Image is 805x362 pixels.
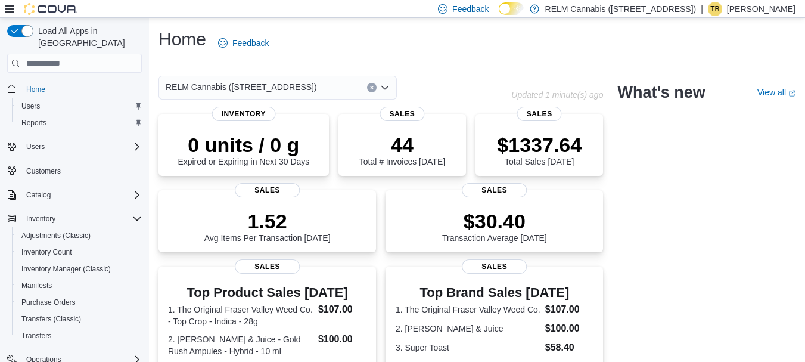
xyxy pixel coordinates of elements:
[396,323,540,335] dt: 2. [PERSON_NAME] & Juice
[396,304,540,315] dt: 1. The Original Fraser Valley Weed Co.
[708,2,722,16] div: Tyler Beckett
[212,107,276,121] span: Inventory
[17,262,116,276] a: Inventory Manager (Classic)
[701,2,703,16] p: |
[12,227,147,244] button: Adjustments (Classic)
[166,80,317,94] span: RELM Cannabis ([STREET_ADDRESS])
[168,286,366,300] h3: Top Product Sales [DATE]
[545,341,593,355] dd: $58.40
[26,214,55,224] span: Inventory
[235,259,300,274] span: Sales
[26,142,45,151] span: Users
[21,118,46,128] span: Reports
[17,116,142,130] span: Reports
[178,133,309,157] p: 0 units / 0 g
[17,279,57,293] a: Manifests
[204,209,331,243] div: Avg Items Per Transaction [DATE]
[168,333,313,357] dt: 2. [PERSON_NAME] & Juice - Gold Rush Ampules - Hybrid - 10 ml
[12,294,147,311] button: Purchase Orders
[710,2,719,16] span: TB
[33,25,142,49] span: Load All Apps in [GEOGRAPHIC_DATA]
[17,99,45,113] a: Users
[497,133,582,166] div: Total Sales [DATE]
[12,98,147,115] button: Users
[178,133,309,166] div: Expired or Expiring in Next 30 Days
[213,31,273,55] a: Feedback
[21,247,72,257] span: Inventory Count
[12,327,147,344] button: Transfers
[21,188,55,202] button: Catalog
[17,295,142,310] span: Purchase Orders
[204,209,331,233] p: 1.52
[21,281,52,290] span: Manifests
[2,162,147,180] button: Customers
[367,83,377,92] button: Clear input
[21,212,60,226] button: Inventory
[499,2,524,15] input: Dark Mode
[12,277,147,294] button: Manifests
[757,88,795,97] a: View allExternal link
[12,261,147,277] button: Inventory Manager (Classic)
[235,183,300,197] span: Sales
[517,107,562,121] span: Sales
[21,164,66,178] a: Customers
[17,228,95,243] a: Adjustments (Classic)
[26,166,61,176] span: Customers
[17,116,51,130] a: Reports
[17,262,142,276] span: Inventory Manager (Classic)
[21,163,142,178] span: Customers
[21,188,142,202] span: Catalog
[158,27,206,51] h1: Home
[17,245,77,259] a: Inventory Count
[17,279,142,293] span: Manifests
[17,329,142,343] span: Transfers
[17,312,86,326] a: Transfers (Classic)
[168,304,313,327] dt: 1. The Original Fraser Valley Weed Co. - Top Crop - Indica - 28g
[2,80,147,97] button: Home
[380,83,390,92] button: Open list of options
[12,311,147,327] button: Transfers (Classic)
[2,211,147,227] button: Inventory
[21,264,111,274] span: Inventory Manager (Classic)
[788,90,795,97] svg: External link
[499,15,499,16] span: Dark Mode
[442,209,547,233] p: $30.40
[12,244,147,261] button: Inventory Count
[2,187,147,203] button: Catalog
[24,3,77,15] img: Cova
[2,138,147,155] button: Users
[21,331,51,341] span: Transfers
[380,107,424,121] span: Sales
[21,82,50,97] a: Home
[26,190,51,200] span: Catalog
[21,140,49,154] button: Users
[17,99,142,113] span: Users
[545,321,593,336] dd: $100.00
[462,183,527,197] span: Sales
[232,37,269,49] span: Feedback
[17,312,142,326] span: Transfers (Classic)
[359,133,445,166] div: Total # Invoices [DATE]
[462,259,527,274] span: Sales
[21,81,142,96] span: Home
[545,302,593,317] dd: $107.00
[26,85,45,94] span: Home
[21,101,40,111] span: Users
[396,342,540,354] dt: 3. Super Toast
[396,286,593,300] h3: Top Brand Sales [DATE]
[545,2,697,16] p: RELM Cannabis ([STREET_ADDRESS])
[21,314,81,324] span: Transfers (Classic)
[21,212,142,226] span: Inventory
[17,295,80,310] a: Purchase Orders
[617,83,705,102] h2: What's new
[318,302,366,317] dd: $107.00
[21,298,76,307] span: Purchase Orders
[21,231,91,240] span: Adjustments (Classic)
[511,90,603,100] p: Updated 1 minute(s) ago
[17,228,142,243] span: Adjustments (Classic)
[452,3,489,15] span: Feedback
[442,209,547,243] div: Transaction Average [DATE]
[727,2,795,16] p: [PERSON_NAME]
[17,245,142,259] span: Inventory Count
[21,140,142,154] span: Users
